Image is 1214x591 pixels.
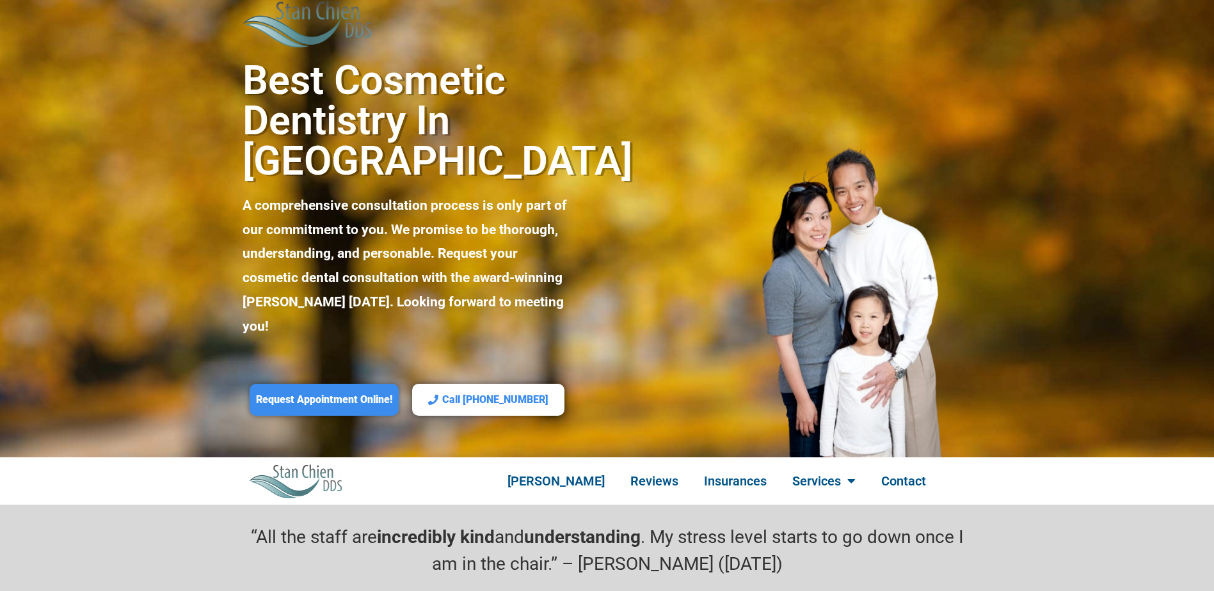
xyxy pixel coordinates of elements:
[249,464,344,498] img: Stan Chien DDS Best Irvine Dentist Logo
[691,466,779,496] a: Insurances
[243,60,571,181] h2: Best Cosmetic Dentistry in [GEOGRAPHIC_DATA]
[243,524,972,578] p: “All the staff are and . My stress level starts to go down once I am in the chair.” – [PERSON_NAM...
[412,384,564,416] a: Call [PHONE_NUMBER]
[495,466,618,496] a: [PERSON_NAME]
[442,393,548,407] span: Call [PHONE_NUMBER]
[868,466,939,496] a: Contact
[250,384,399,416] a: Request Appointment Online!
[243,194,571,339] p: A comprehensive consultation process is only part of our commitment to you. We promise to be thor...
[256,393,392,407] span: Request Appointment Online!
[377,526,495,548] strong: incredibly kind
[468,466,966,496] nav: Menu
[618,466,691,496] a: Reviews
[524,526,641,548] strong: understanding
[779,466,868,496] a: Services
